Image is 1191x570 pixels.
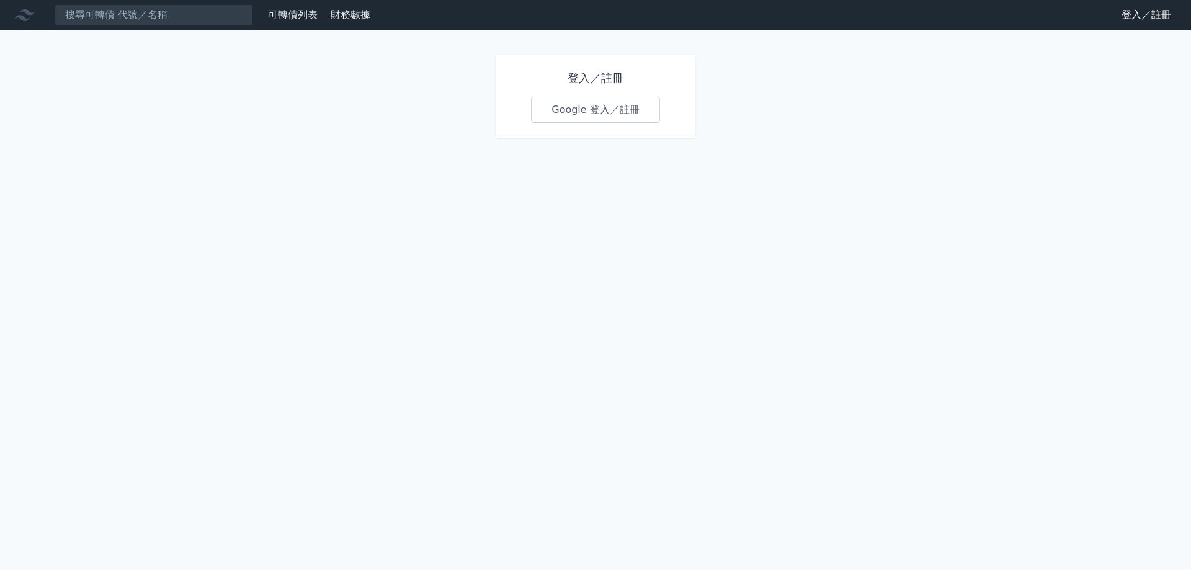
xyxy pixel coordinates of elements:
[331,9,370,20] a: 財務數據
[531,97,660,123] a: Google 登入／註冊
[1112,5,1181,25] a: 登入／註冊
[55,4,253,25] input: 搜尋可轉債 代號／名稱
[531,69,660,87] h1: 登入／註冊
[268,9,318,20] a: 可轉債列表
